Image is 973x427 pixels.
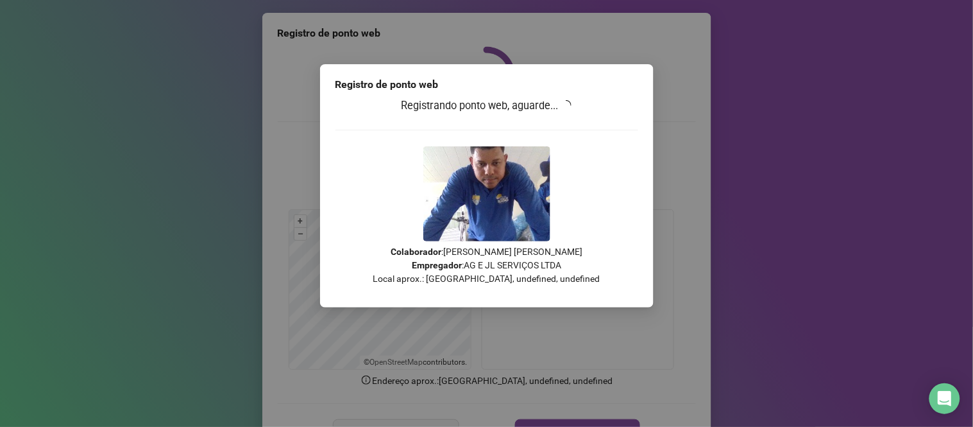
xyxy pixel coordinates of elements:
[929,383,960,414] div: Open Intercom Messenger
[335,245,638,286] p: : [PERSON_NAME] [PERSON_NAME] : AG E JL SERVIÇOS LTDA Local aprox.: [GEOGRAPHIC_DATA], undefined,...
[391,247,441,257] strong: Colaborador
[335,77,638,92] div: Registro de ponto web
[335,98,638,114] h3: Registrando ponto web, aguarde...
[412,260,462,270] strong: Empregador
[423,146,550,241] img: Z
[560,99,573,112] span: loading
